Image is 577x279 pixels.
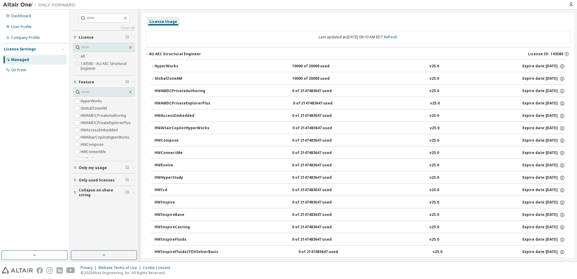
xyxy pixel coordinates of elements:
[81,53,86,60] label: All
[155,196,565,209] button: HWInspire0 of 2147483647 usedv25.0Expire date:[DATE]
[429,76,439,82] div: v25.0
[81,105,108,112] label: GlobalZoneAM
[293,101,347,106] div: 0 of 2147483647 used
[155,85,565,98] button: HWAMDCPrivateAuthoring0 of 2147483647 usedv25.0Expire date:[DATE]
[155,64,209,69] div: HyperWorks
[292,88,346,94] div: 0 of 2147483647 used
[73,75,135,89] button: Feature
[155,101,210,106] div: HWAMDCPrivateExplorerPlus
[292,150,346,156] div: 0 of 2147483647 used
[292,237,346,242] div: 0 of 2147483647 used
[155,88,209,94] div: HWAMDCPrivateAuthoring
[429,113,439,119] div: v25.0
[149,52,201,56] div: AU AEC Structural Engineer
[149,19,177,24] div: License Usage
[522,126,565,131] div: Expire date: [DATE]
[429,163,439,168] div: v25.0
[155,245,565,259] button: HWInspireFluidsCFDXSolverBasic0 of 2147483647 usedv25.0Expire date:[DATE]
[155,200,209,205] div: HWInspire
[522,249,565,255] div: Expire date: [DATE]
[155,171,565,184] button: HWHyperStudy0 of 2147483647 usedv25.0Expire date:[DATE]
[522,163,565,168] div: Expire date: [DATE]
[155,109,565,123] button: HWAccessEmbedded0 of 2147483647 usedv25.0Expire date:[DATE]
[429,138,439,143] div: v25.0
[81,141,105,148] label: HWCompose
[292,163,346,168] div: 0 of 2147483647 used
[429,88,439,94] div: v25.0
[292,188,346,193] div: 0 of 2147483647 used
[384,34,397,40] a: Refresh
[81,98,103,105] label: HyperWorks
[429,150,439,156] div: v25.0
[522,113,565,119] div: Expire date: [DATE]
[155,163,209,168] div: HWEvolve
[528,52,563,56] span: License ID: 143580
[522,138,565,143] div: Expire date: [DATE]
[429,225,439,230] div: v25.0
[430,126,439,131] div: v25.0
[155,184,565,197] button: HWIcd0 of 2147483647 usedv25.0Expire date:[DATE]
[81,265,98,270] div: Privacy
[155,159,565,172] button: HWEvolve0 of 2147483647 usedv25.0Expire date:[DATE]
[126,165,129,170] span: Clear filter
[81,112,127,119] label: HWAMDCPrivateAuthoring
[155,146,565,160] button: HWConnectMe0 of 2147483647 usedv25.0Expire date:[DATE]
[522,150,565,156] div: Expire date: [DATE]
[292,126,347,131] div: 0 of 2147483647 used
[292,225,346,230] div: 0 of 2147483647 used
[126,190,129,195] span: Clear filter
[151,72,565,85] button: GlobalZoneAM10000 of 20000 usedv25.0Expire date:[DATE]
[429,188,439,193] div: v25.0
[155,97,565,110] button: HWAMDCPrivateExplorerPlus0 of 2147483647 usedv25.0Expire date:[DATE]
[155,150,209,156] div: HWConnectMe
[292,113,346,119] div: 0 of 2147483647 used
[11,35,40,40] div: Company Profile
[66,267,75,274] img: youtube.svg
[98,265,143,270] div: Website Terms of Use
[155,249,218,255] div: HWInspireFluidsCFDXSolverBasic
[429,64,439,69] div: v25.0
[73,174,135,187] button: Only used licenses
[155,188,209,193] div: HWIcd
[292,76,346,82] div: 10000 of 20000 used
[79,188,126,197] span: Collapse on share string
[155,113,209,119] div: HWAccessEmbedded
[2,267,33,274] img: altair_logo.svg
[46,267,53,274] img: instagram.svg
[522,101,565,106] div: Expire date: [DATE]
[37,267,43,274] img: facebook.svg
[81,134,131,141] label: HWAltairCopilotHyperWorks
[79,35,94,40] span: License
[155,212,209,218] div: HWInspireBase
[429,175,439,181] div: v25.0
[126,80,129,85] span: Clear filter
[81,119,132,127] label: HWAMDCPrivateExplorerPlus
[155,134,565,147] button: HWCompose0 of 2147483647 usedv25.0Expire date:[DATE]
[429,212,439,218] div: v25.0
[11,14,31,18] div: Dashboard
[155,233,565,246] button: HWInspireFluids0 of 2147483647 usedv25.0Expire date:[DATE]
[522,212,565,218] div: Expire date: [DATE]
[81,148,107,156] label: HWConnectMe
[292,64,346,69] div: 10000 of 20000 used
[155,225,209,230] div: HWInspireCasting
[73,31,135,44] button: License
[522,200,565,205] div: Expire date: [DATE]
[73,26,135,30] a: Clear all
[155,237,209,242] div: HWInspireFluids
[145,31,570,43] div: Last updated at: [DATE] 09:10 AM EDT
[522,225,565,230] div: Expire date: [DATE]
[145,47,570,61] button: AU AEC Structural EngineerLicense ID: 143580
[81,60,135,72] label: 143580 - AU AEC Structural Engineer
[522,175,565,181] div: Expire date: [DATE]
[79,165,107,170] span: Only my usage
[126,178,129,183] span: Clear filter
[79,80,94,85] span: Feature
[56,267,63,274] img: linkedin.svg
[3,2,78,8] img: Altair One
[292,175,346,181] div: 0 of 2147483647 used
[81,270,174,275] p: © 2025 Altair Engineering, Inc. All Rights Reserved.
[292,200,346,205] div: 0 of 2147483647 used
[81,156,98,163] label: HWEvolve
[151,60,565,73] button: HyperWorks10000 of 20000 usedv25.0Expire date:[DATE]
